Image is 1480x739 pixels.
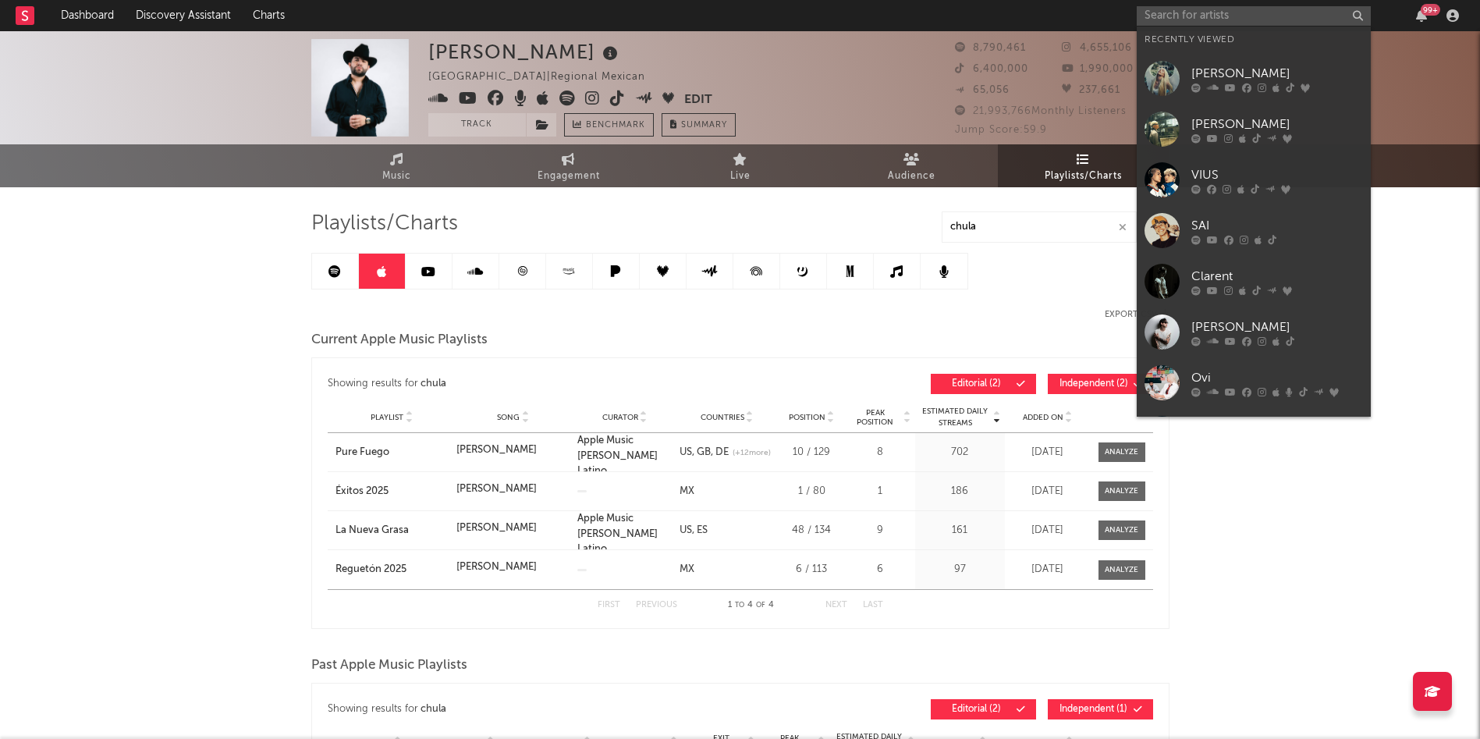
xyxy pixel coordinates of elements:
[919,562,1001,577] div: 97
[692,447,711,457] a: GB
[1191,115,1363,133] div: [PERSON_NAME]
[849,562,911,577] div: 6
[428,39,622,65] div: [PERSON_NAME]
[919,406,992,429] span: Estimated Daily Streams
[335,562,449,577] a: Reguetón 2025
[655,144,826,187] a: Live
[311,144,483,187] a: Music
[483,144,655,187] a: Engagement
[955,125,1047,135] span: Jump Score: 59.9
[662,113,736,137] button: Summary
[577,513,658,554] a: Apple Music [PERSON_NAME] Latino
[1009,523,1087,538] div: [DATE]
[919,445,1001,460] div: 702
[456,442,537,458] div: [PERSON_NAME]
[1191,318,1363,336] div: [PERSON_NAME]
[998,144,1169,187] a: Playlists/Charts
[1062,43,1132,53] span: 4,655,106
[1416,9,1427,22] button: 99+
[1009,562,1087,577] div: [DATE]
[955,106,1127,116] span: 21,993,766 Monthly Listeners
[1137,256,1371,307] a: Clarent
[564,113,654,137] a: Benchmark
[328,374,740,394] div: Showing results for
[456,560,537,575] div: [PERSON_NAME]
[586,116,645,135] span: Benchmark
[602,413,638,422] span: Curator
[382,167,411,186] span: Music
[849,408,902,427] span: Peak Position
[708,596,794,615] div: 1 4 4
[335,523,449,538] div: La Nueva Grasa
[1137,155,1371,205] a: VIUS
[701,413,744,422] span: Countries
[335,445,449,460] a: Pure Fuego
[421,700,446,719] div: chula
[955,64,1028,74] span: 6,400,000
[941,705,1013,714] span: Editorial ( 2 )
[783,445,841,460] div: 10 / 129
[955,43,1026,53] span: 8,790,461
[311,656,467,675] span: Past Apple Music Playlists
[1048,374,1153,394] button: Independent(2)
[311,215,458,233] span: Playlists/Charts
[371,413,403,422] span: Playlist
[421,375,446,393] div: chula
[1058,705,1130,714] span: Independent ( 1 )
[456,520,537,536] div: [PERSON_NAME]
[733,447,771,459] span: (+ 12 more)
[636,601,677,609] button: Previous
[428,113,526,137] button: Track
[1137,357,1371,408] a: Ovi
[1137,53,1371,104] a: [PERSON_NAME]
[730,167,751,186] span: Live
[735,602,744,609] span: to
[335,484,449,499] a: Éxitos 2025
[1191,216,1363,235] div: SAI
[1048,699,1153,719] button: Independent(1)
[1421,4,1440,16] div: 99 +
[1191,368,1363,387] div: Ovi
[931,374,1036,394] button: Editorial(2)
[756,602,765,609] span: of
[1062,64,1134,74] span: 1,990,000
[1137,408,1371,459] a: [PERSON_NAME]
[1009,445,1087,460] div: [DATE]
[538,167,600,186] span: Engagement
[598,601,620,609] button: First
[941,379,1013,389] span: Editorial ( 2 )
[825,601,847,609] button: Next
[692,525,708,535] a: ES
[1023,413,1063,422] span: Added On
[1137,205,1371,256] a: SAI
[456,481,537,497] div: [PERSON_NAME]
[1137,307,1371,357] a: [PERSON_NAME]
[428,68,663,87] div: [GEOGRAPHIC_DATA] | Regional Mexican
[680,486,694,496] a: MX
[577,435,658,476] a: Apple Music [PERSON_NAME] Latino
[783,562,841,577] div: 6 / 113
[680,447,692,457] a: US
[1191,165,1363,184] div: VIUS
[1191,267,1363,286] div: Clarent
[680,525,692,535] a: US
[849,523,911,538] div: 9
[826,144,998,187] a: Audience
[1105,310,1169,319] button: Export CSV
[783,523,841,538] div: 48 / 134
[684,91,712,110] button: Edit
[919,523,1001,538] div: 161
[919,484,1001,499] div: 186
[1009,484,1087,499] div: [DATE]
[849,445,911,460] div: 8
[1137,104,1371,155] a: [PERSON_NAME]
[942,211,1137,243] input: Search Playlists/Charts
[681,121,727,130] span: Summary
[931,699,1036,719] button: Editorial(2)
[955,85,1010,95] span: 65,056
[311,331,488,350] span: Current Apple Music Playlists
[863,601,883,609] button: Last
